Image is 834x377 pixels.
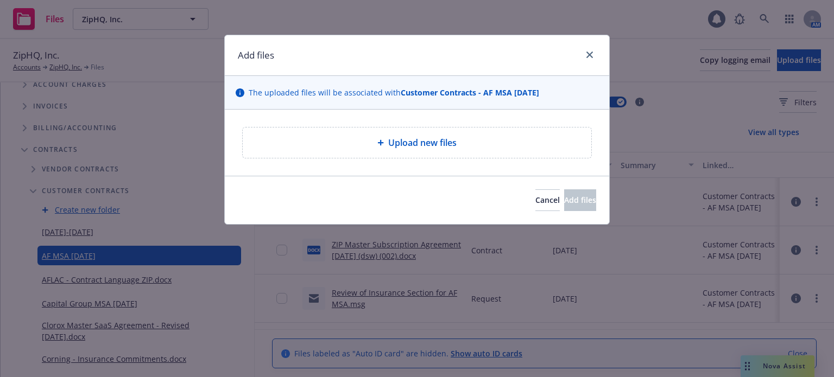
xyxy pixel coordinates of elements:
div: Upload new files [242,127,592,158]
button: Add files [564,189,596,211]
span: Cancel [535,195,560,205]
a: close [583,48,596,61]
span: Add files [564,195,596,205]
span: Upload new files [388,136,457,149]
span: The uploaded files will be associated with [249,87,539,98]
button: Cancel [535,189,560,211]
strong: Customer Contracts - AF MSA [DATE] [401,87,539,98]
h1: Add files [238,48,274,62]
